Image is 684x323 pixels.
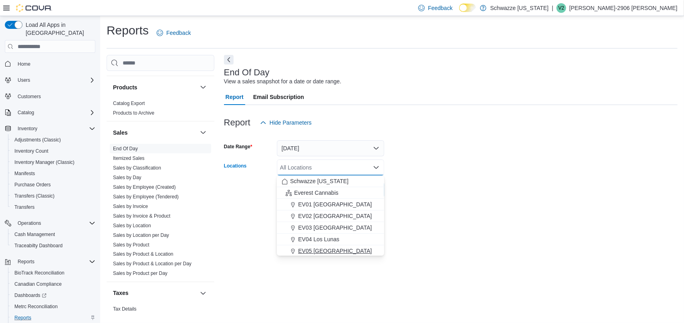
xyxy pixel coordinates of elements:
[11,180,95,190] span: Purchase Orders
[113,129,197,137] button: Sales
[113,184,176,190] span: Sales by Employee (Created)
[11,135,64,145] a: Adjustments (Classic)
[113,165,161,171] span: Sales by Classification
[298,200,372,208] span: EV01 [GEOGRAPHIC_DATA]
[113,242,149,248] a: Sales by Product
[11,202,38,212] a: Transfers
[18,109,34,116] span: Catalog
[11,146,95,156] span: Inventory Count
[14,148,48,154] span: Inventory Count
[113,155,145,161] span: Itemized Sales
[113,289,197,297] button: Taxes
[270,119,312,127] span: Hide Parameters
[14,218,44,228] button: Operations
[11,313,34,323] a: Reports
[14,270,65,276] span: BioTrack Reconciliation
[14,315,31,321] span: Reports
[298,235,339,243] span: EV04 Los Lunas
[8,301,99,312] button: Metrc Reconciliation
[107,22,149,38] h1: Reports
[428,4,452,12] span: Feedback
[2,75,99,86] button: Users
[11,202,95,212] span: Transfers
[8,279,99,290] button: Canadian Compliance
[8,168,99,179] button: Manifests
[107,144,214,282] div: Sales
[2,58,99,69] button: Home
[8,290,99,301] a: Dashboards
[198,289,208,298] button: Taxes
[277,234,384,245] button: EV04 Los Lunas
[16,4,52,12] img: Cova
[113,194,179,200] span: Sales by Employee (Tendered)
[11,241,95,250] span: Traceabilty Dashboard
[14,59,95,69] span: Home
[14,159,75,166] span: Inventory Manager (Classic)
[11,279,65,289] a: Canadian Compliance
[8,267,99,279] button: BioTrack Reconciliation
[298,247,372,255] span: EV05 [GEOGRAPHIC_DATA]
[153,25,194,41] a: Feedback
[277,199,384,210] button: EV01 [GEOGRAPHIC_DATA]
[14,257,95,266] span: Reports
[11,230,95,239] span: Cash Management
[8,240,99,251] button: Traceabilty Dashboard
[14,170,35,177] span: Manifests
[14,303,58,310] span: Metrc Reconciliation
[290,177,349,185] span: Schwazze [US_STATE]
[198,83,208,92] button: Products
[113,204,148,209] a: Sales by Invoice
[277,222,384,234] button: EV03 [GEOGRAPHIC_DATA]
[14,257,38,266] button: Reports
[14,242,63,249] span: Traceabilty Dashboard
[14,59,34,69] a: Home
[8,145,99,157] button: Inventory Count
[277,140,384,156] button: [DATE]
[298,212,372,220] span: EV02 [GEOGRAPHIC_DATA]
[113,223,151,228] a: Sales by Location
[113,83,137,91] h3: Products
[224,68,270,77] h3: End Of Day
[2,218,99,229] button: Operations
[18,93,41,100] span: Customers
[14,108,37,117] button: Catalog
[11,241,66,250] a: Traceabilty Dashboard
[18,220,41,226] span: Operations
[8,134,99,145] button: Adjustments (Classic)
[11,157,95,167] span: Inventory Manager (Classic)
[14,75,95,85] span: Users
[8,229,99,240] button: Cash Management
[226,89,244,105] span: Report
[14,92,44,101] a: Customers
[298,224,372,232] span: EV03 [GEOGRAPHIC_DATA]
[14,124,40,133] button: Inventory
[113,174,141,181] span: Sales by Day
[257,115,315,131] button: Hide Parameters
[113,307,137,312] a: Tax Details
[113,146,138,151] a: End Of Day
[11,302,95,311] span: Metrc Reconciliation
[113,213,170,219] a: Sales by Invoice & Product
[373,164,379,171] button: Close list of options
[113,261,192,267] span: Sales by Product & Location per Day
[113,129,128,137] h3: Sales
[11,291,95,300] span: Dashboards
[11,279,95,289] span: Canadian Compliance
[107,99,214,121] div: Products
[113,101,145,106] a: Catalog Export
[113,306,137,313] span: Tax Details
[11,313,95,323] span: Reports
[11,230,58,239] a: Cash Management
[113,110,154,116] a: Products to Archive
[11,268,95,278] span: BioTrack Reconciliation
[224,163,247,169] label: Locations
[11,169,95,178] span: Manifests
[113,100,145,107] span: Catalog Export
[113,232,169,238] a: Sales by Location per Day
[8,190,99,202] button: Transfers (Classic)
[14,292,46,299] span: Dashboards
